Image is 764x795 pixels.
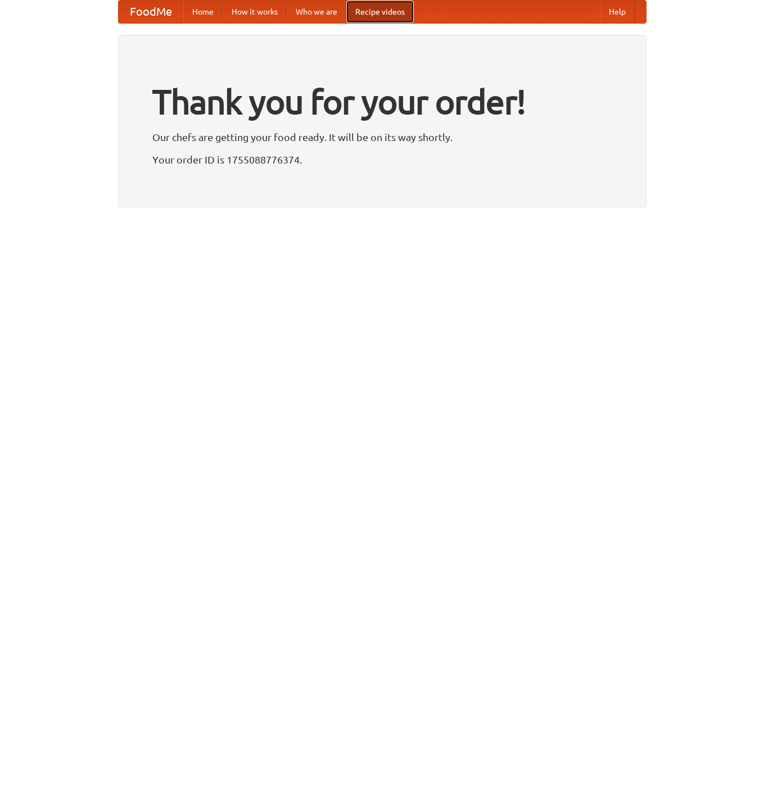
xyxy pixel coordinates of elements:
[287,1,346,23] a: Who we are
[183,1,223,23] a: Home
[223,1,287,23] a: How it works
[152,129,612,146] p: Our chefs are getting your food ready. It will be on its way shortly.
[346,1,414,23] a: Recipe videos
[600,1,635,23] a: Help
[152,151,612,168] p: Your order ID is 1755088776374.
[152,75,612,129] h1: Thank you for your order!
[119,1,183,23] a: FoodMe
